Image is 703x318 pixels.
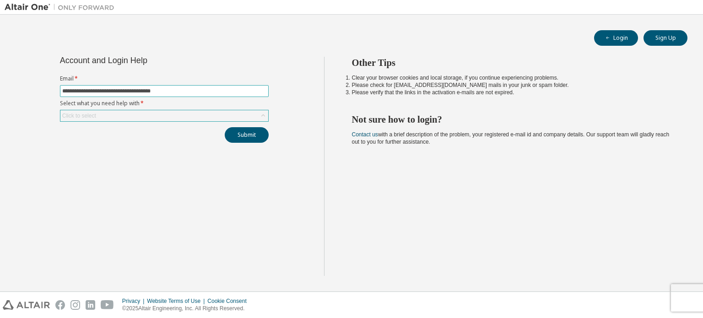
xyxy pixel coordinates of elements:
[147,297,207,305] div: Website Terms of Use
[352,113,671,125] h2: Not sure how to login?
[352,81,671,89] li: Please check for [EMAIL_ADDRESS][DOMAIN_NAME] mails in your junk or spam folder.
[62,112,96,119] div: Click to select
[207,297,252,305] div: Cookie Consent
[122,305,252,313] p: © 2025 Altair Engineering, Inc. All Rights Reserved.
[644,30,687,46] button: Sign Up
[60,75,269,82] label: Email
[5,3,119,12] img: Altair One
[352,74,671,81] li: Clear your browser cookies and local storage, if you continue experiencing problems.
[594,30,638,46] button: Login
[225,127,269,143] button: Submit
[352,131,378,138] a: Contact us
[352,131,670,145] span: with a brief description of the problem, your registered e-mail id and company details. Our suppo...
[70,300,80,310] img: instagram.svg
[352,57,671,69] h2: Other Tips
[60,100,269,107] label: Select what you need help with
[60,110,268,121] div: Click to select
[60,57,227,64] div: Account and Login Help
[55,300,65,310] img: facebook.svg
[86,300,95,310] img: linkedin.svg
[352,89,671,96] li: Please verify that the links in the activation e-mails are not expired.
[101,300,114,310] img: youtube.svg
[122,297,147,305] div: Privacy
[3,300,50,310] img: altair_logo.svg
